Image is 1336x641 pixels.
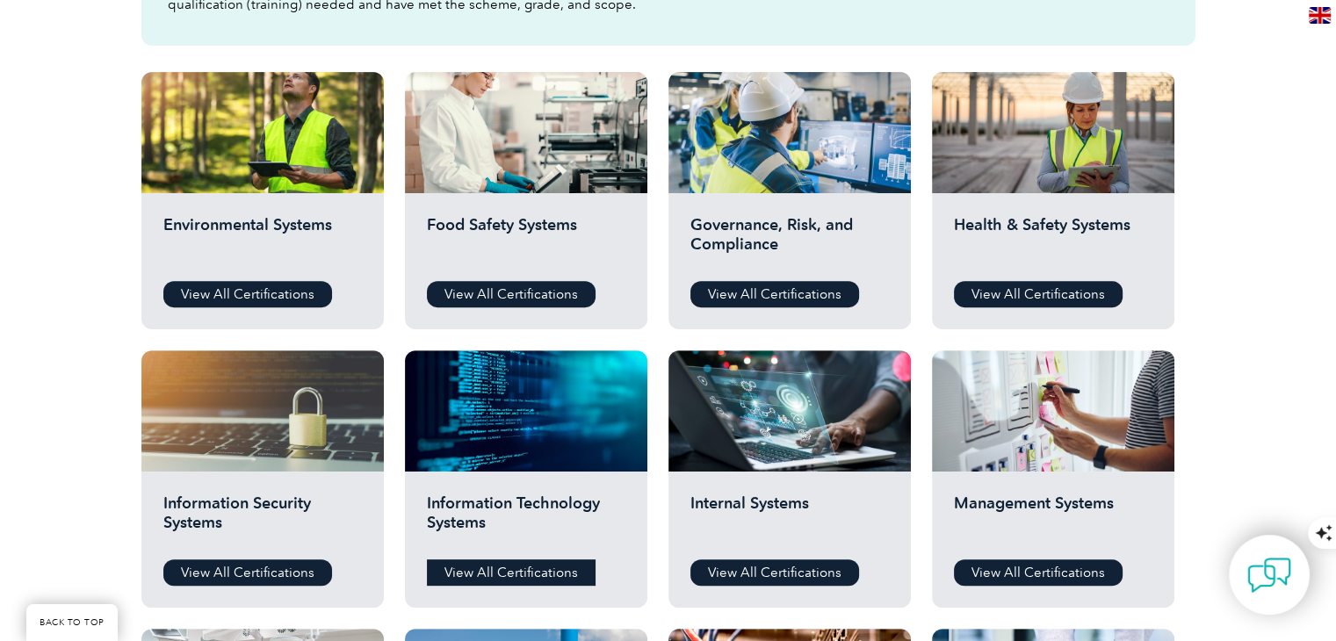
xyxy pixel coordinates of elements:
h2: Management Systems [954,493,1152,546]
a: View All Certifications [163,281,332,307]
h2: Food Safety Systems [427,215,625,268]
h2: Internal Systems [690,493,889,546]
a: BACK TO TOP [26,604,118,641]
a: View All Certifications [954,559,1123,586]
a: View All Certifications [690,559,859,586]
a: View All Certifications [690,281,859,307]
a: View All Certifications [427,559,596,586]
a: View All Certifications [163,559,332,586]
a: View All Certifications [954,281,1123,307]
h2: Governance, Risk, and Compliance [690,215,889,268]
img: contact-chat.png [1247,553,1291,597]
h2: Information Security Systems [163,493,362,546]
a: View All Certifications [427,281,596,307]
h2: Environmental Systems [163,215,362,268]
h2: Health & Safety Systems [954,215,1152,268]
img: en [1309,7,1331,24]
h2: Information Technology Systems [427,493,625,546]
